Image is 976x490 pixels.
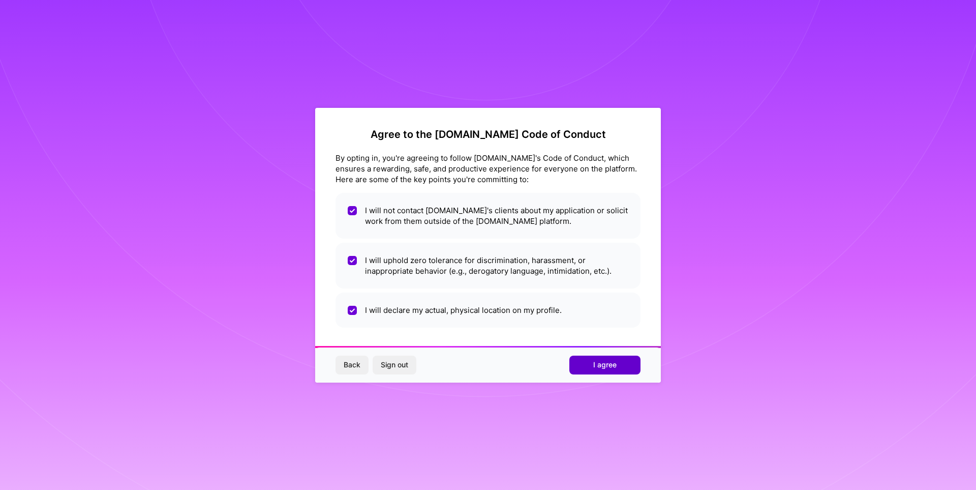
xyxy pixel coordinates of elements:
button: I agree [569,356,640,374]
li: I will declare my actual, physical location on my profile. [335,293,640,328]
span: I agree [593,360,617,370]
li: I will uphold zero tolerance for discrimination, harassment, or inappropriate behavior (e.g., der... [335,243,640,289]
span: Sign out [381,360,408,370]
div: By opting in, you're agreeing to follow [DOMAIN_NAME]'s Code of Conduct, which ensures a rewardin... [335,153,640,185]
button: Sign out [373,356,416,374]
button: Back [335,356,369,374]
li: I will not contact [DOMAIN_NAME]'s clients about my application or solicit work from them outside... [335,193,640,239]
h2: Agree to the [DOMAIN_NAME] Code of Conduct [335,128,640,140]
span: Back [344,360,360,370]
